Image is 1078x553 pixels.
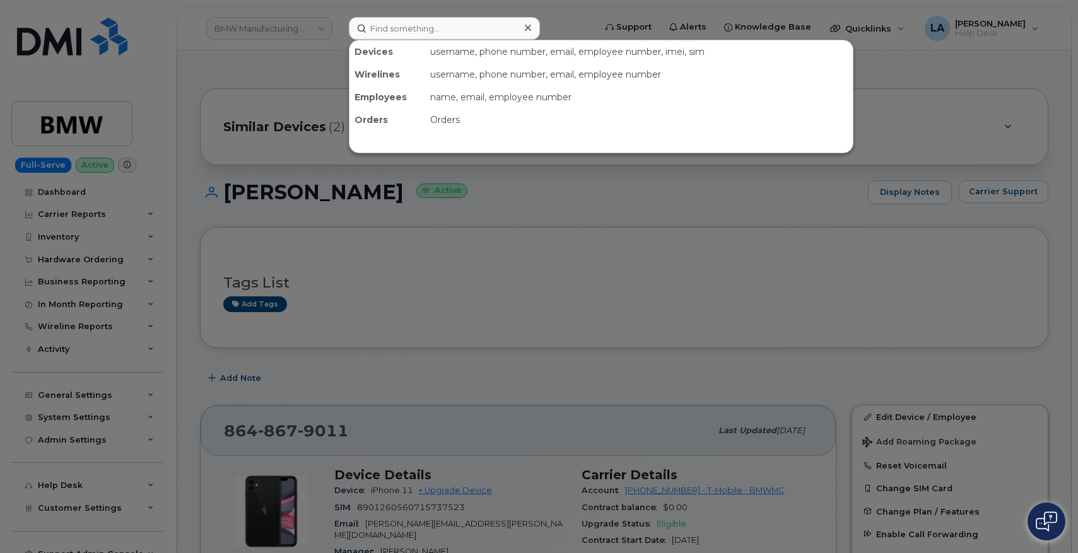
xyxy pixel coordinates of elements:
div: Wirelines [349,63,425,86]
div: Employees [349,86,425,108]
div: Devices [349,40,425,63]
div: username, phone number, email, employee number, imei, sim [425,40,853,63]
div: username, phone number, email, employee number [425,63,853,86]
div: Orders [425,108,853,131]
div: Orders [349,108,425,131]
img: Open chat [1036,511,1057,532]
div: name, email, employee number [425,86,853,108]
